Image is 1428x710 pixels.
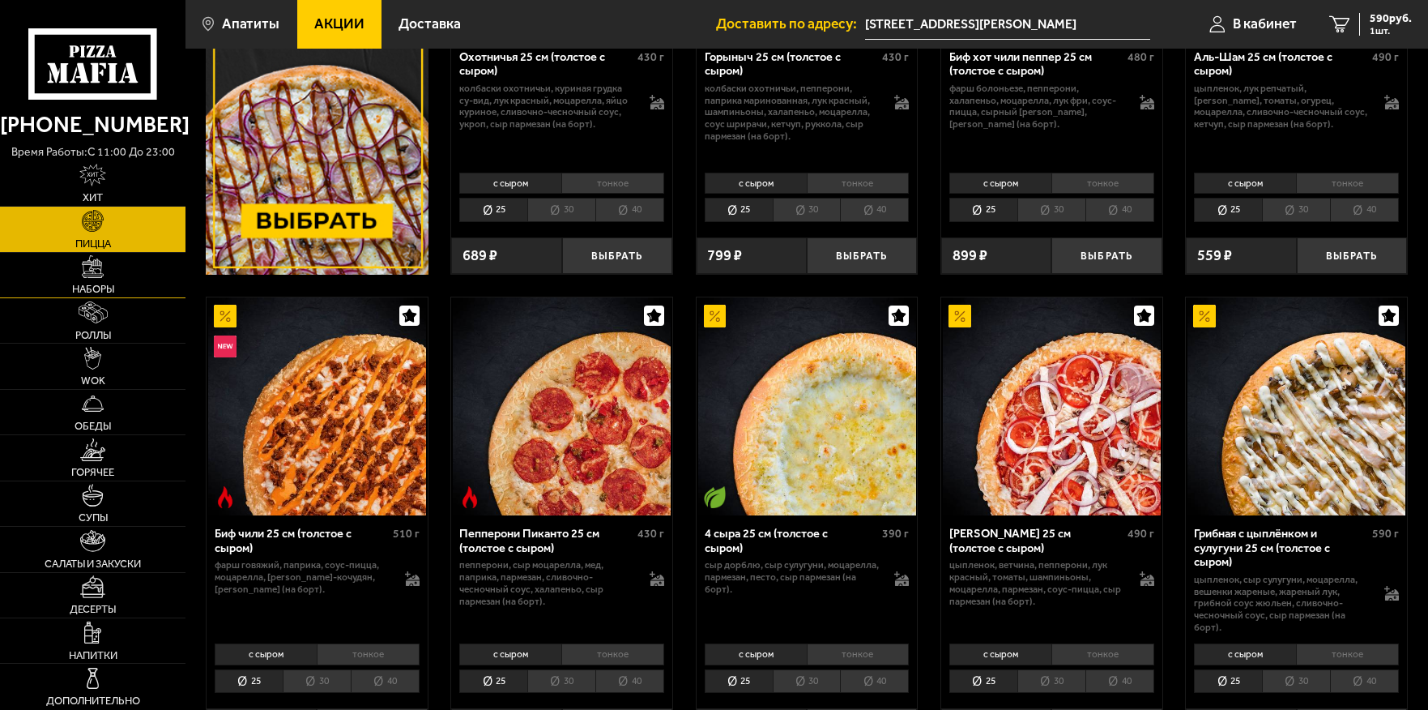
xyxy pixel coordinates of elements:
li: с сыром [705,173,807,194]
li: 30 [1017,669,1085,694]
span: 590 руб. [1370,13,1412,24]
button: Выбрать [1051,237,1162,274]
span: 490 г [1127,527,1154,541]
li: 25 [949,198,1017,222]
span: Обеды [75,421,111,431]
div: Аль-Шам 25 см (толстое с сыром) [1194,50,1368,79]
li: тонкое [561,644,664,665]
li: 30 [1017,198,1085,222]
li: 30 [773,198,841,222]
li: 40 [595,669,664,694]
span: 799 ₽ [707,248,742,263]
p: пепперони, сыр Моцарелла, мед, паприка, пармезан, сливочно-чесночный соус, халапеньо, сыр пармеза... [459,559,634,607]
li: 25 [705,669,773,694]
li: 40 [1085,669,1154,694]
li: с сыром [1194,644,1296,665]
div: Грибная с цыплёнком и сулугуни 25 см (толстое с сыром) [1194,527,1368,570]
li: 25 [459,669,527,694]
img: Акционный [1193,305,1216,327]
li: тонкое [317,644,420,665]
li: 25 [705,198,773,222]
div: Охотничья 25 см (толстое с сыром) [459,50,633,79]
img: Острое блюдо [214,486,237,509]
span: 510 г [393,527,420,541]
p: фарш говяжий, паприка, соус-пицца, моцарелла, [PERSON_NAME]-кочудян, [PERSON_NAME] (на борт). [215,559,390,595]
p: колбаски охотничьи, куриная грудка су-вид, лук красный, моцарелла, яйцо куриное, сливочно-чесночн... [459,83,634,130]
li: 40 [1330,198,1399,222]
button: Выбрать [1297,237,1407,274]
input: Ваш адрес доставки [865,10,1151,40]
span: 1 шт. [1370,26,1412,36]
span: 490 г [1372,50,1399,64]
img: Новинка [214,336,237,358]
li: 30 [283,669,351,694]
button: Выбрать [562,237,672,274]
a: АкционныйПетровская 25 см (толстое с сыром) [941,297,1162,515]
li: тонкое [1296,644,1399,665]
span: 590 г [1372,527,1399,541]
li: с сыром [1194,173,1296,194]
p: цыпленок, лук репчатый, [PERSON_NAME], томаты, огурец, моцарелла, сливочно-чесночный соус, кетчуп... [1194,83,1369,130]
li: 40 [1330,669,1399,694]
span: Десерты [70,604,116,614]
li: 25 [1194,669,1262,694]
li: 30 [527,669,595,694]
a: АкционныйВегетарианское блюдо4 сыра 25 см (толстое с сыром) [697,297,918,515]
a: АкционныйГрибная с цыплёнком и сулугуни 25 см (толстое с сыром) [1186,297,1407,515]
span: Апатиты [222,17,279,32]
span: Доставка [399,17,461,32]
img: Акционный [948,305,971,327]
li: 25 [215,669,283,694]
li: 30 [1262,669,1330,694]
span: 559 ₽ [1197,248,1232,263]
li: тонкое [561,173,664,194]
li: 30 [773,669,841,694]
div: Биф хот чили пеппер 25 см (толстое с сыром) [949,50,1123,79]
div: 4 сыра 25 см (толстое с сыром) [705,527,879,555]
span: Салаты и закуски [45,558,141,569]
li: 25 [459,198,527,222]
li: с сыром [215,644,317,665]
span: 480 г [1127,50,1154,64]
span: Доставить по адресу: [716,17,865,32]
span: Наборы [72,284,114,294]
div: Пепперони Пиканто 25 см (толстое с сыром) [459,527,633,555]
span: Мурманская область, улица Козлова, 10 [865,10,1151,40]
span: В кабинет [1233,17,1297,32]
span: Напитки [69,650,117,661]
p: цыпленок, сыр сулугуни, моцарелла, вешенки жареные, жареный лук, грибной соус Жюльен, сливочно-че... [1194,574,1369,633]
span: Супы [79,512,108,523]
a: Острое блюдоПепперони Пиканто 25 см (толстое с сыром) [451,297,672,515]
img: Петровская 25 см (толстое с сыром) [943,297,1161,515]
li: 40 [351,669,420,694]
div: Горыныч 25 см (толстое с сыром) [705,50,879,79]
span: 899 ₽ [953,248,987,263]
li: 40 [595,198,664,222]
span: Пицца [75,238,111,249]
li: с сыром [949,173,1051,194]
button: Выбрать [807,237,917,274]
img: Акционный [704,305,727,327]
span: 689 ₽ [463,248,497,263]
span: Хит [83,192,103,203]
span: 430 г [637,527,664,541]
span: Горячее [71,467,114,477]
li: тонкое [1051,173,1154,194]
li: с сыром [949,644,1051,665]
span: Роллы [75,330,111,340]
span: 390 г [882,527,909,541]
span: 430 г [637,50,664,64]
li: 40 [1085,198,1154,222]
p: колбаски Охотничьи, пепперони, паприка маринованная, лук красный, шампиньоны, халапеньо, моцарелл... [705,83,880,142]
li: тонкое [1296,173,1399,194]
img: 4 сыра 25 см (толстое с сыром) [698,297,916,515]
div: [PERSON_NAME] 25 см (толстое с сыром) [949,527,1123,555]
li: 30 [1262,198,1330,222]
li: тонкое [1051,644,1154,665]
img: Острое блюдо [458,486,481,509]
img: Акционный [214,305,237,327]
span: Дополнительно [46,695,140,706]
li: 40 [840,669,909,694]
img: Пепперони Пиканто 25 см (толстое с сыром) [453,297,671,515]
span: Акции [314,17,364,32]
